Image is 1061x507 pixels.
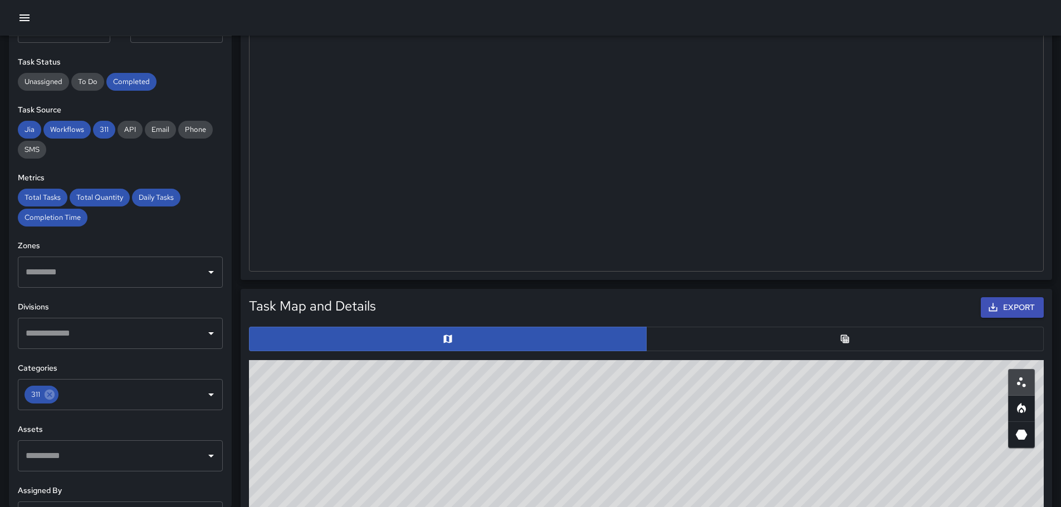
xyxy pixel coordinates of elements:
[18,362,223,375] h6: Categories
[249,297,376,315] h5: Task Map and Details
[18,145,46,154] span: SMS
[203,387,219,402] button: Open
[18,141,46,159] div: SMS
[1008,369,1035,396] button: Scatterplot
[178,121,213,139] div: Phone
[18,240,223,252] h6: Zones
[203,448,219,464] button: Open
[18,56,223,68] h6: Task Status
[18,125,41,134] span: Jia
[93,121,115,139] div: 311
[132,193,180,202] span: Daily Tasks
[203,264,219,280] button: Open
[203,326,219,341] button: Open
[18,209,87,227] div: Completion Time
[71,73,104,91] div: To Do
[18,189,67,206] div: Total Tasks
[1015,376,1028,389] svg: Scatterplot
[18,193,67,202] span: Total Tasks
[18,172,223,184] h6: Metrics
[18,121,41,139] div: Jia
[145,125,176,134] span: Email
[1008,421,1035,448] button: 3D Heatmap
[43,121,91,139] div: Workflows
[71,77,104,86] span: To Do
[1015,402,1028,415] svg: Heatmap
[178,125,213,134] span: Phone
[106,73,157,91] div: Completed
[93,125,115,134] span: 311
[118,121,143,139] div: API
[646,327,1044,351] button: Table
[43,125,91,134] span: Workflows
[145,121,176,139] div: Email
[118,125,143,134] span: API
[25,388,47,401] span: 311
[18,104,223,116] h6: Task Source
[981,297,1044,318] button: Export
[70,189,130,206] div: Total Quantity
[18,485,223,497] h6: Assigned By
[18,213,87,222] span: Completion Time
[106,77,157,86] span: Completed
[18,424,223,436] h6: Assets
[18,73,69,91] div: Unassigned
[70,193,130,202] span: Total Quantity
[132,189,180,206] div: Daily Tasks
[249,327,647,351] button: Map
[18,301,223,313] h6: Divisions
[442,333,453,344] svg: Map
[839,333,850,344] svg: Table
[25,386,58,403] div: 311
[1008,395,1035,422] button: Heatmap
[1015,428,1028,441] svg: 3D Heatmap
[18,77,69,86] span: Unassigned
